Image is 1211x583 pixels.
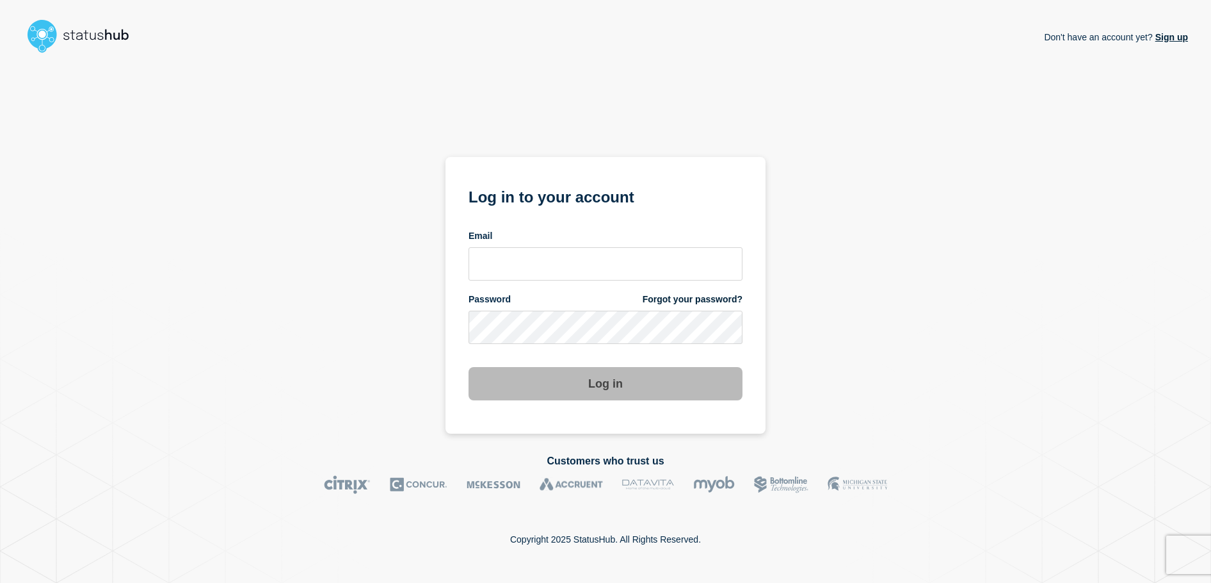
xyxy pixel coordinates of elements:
[693,475,735,494] img: myob logo
[469,293,511,306] span: Password
[23,456,1188,467] h2: Customers who trust us
[643,293,742,306] a: Forgot your password?
[390,475,447,494] img: Concur logo
[469,184,742,208] h1: Log in to your account
[622,475,674,494] img: DataVita logo
[23,15,145,56] img: StatusHub logo
[754,475,808,494] img: Bottomline logo
[467,475,520,494] img: McKesson logo
[469,230,492,242] span: Email
[510,534,701,545] p: Copyright 2025 StatusHub. All Rights Reserved.
[828,475,887,494] img: MSU logo
[324,475,371,494] img: Citrix logo
[469,247,742,281] input: email input
[469,367,742,400] button: Log in
[540,475,603,494] img: Accruent logo
[469,311,742,344] input: password input
[1153,32,1188,42] a: Sign up
[1044,22,1188,53] p: Don't have an account yet?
